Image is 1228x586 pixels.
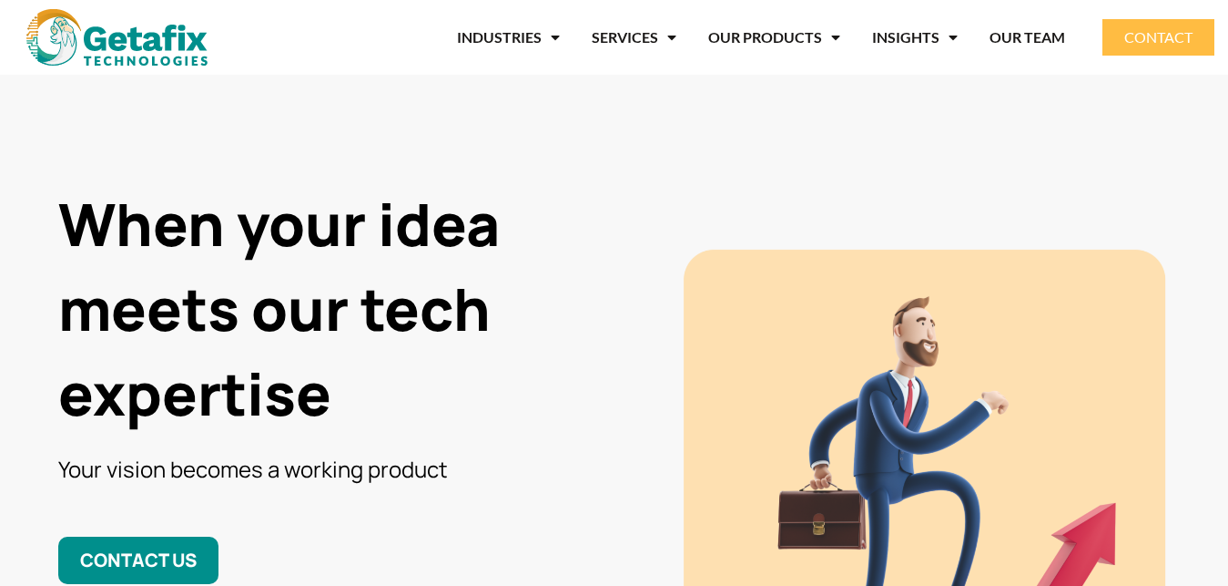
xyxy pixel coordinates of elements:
[80,548,197,572] span: CONTACT US
[708,16,840,58] a: OUR PRODUCTS
[58,537,218,583] a: CONTACT US
[457,16,560,58] a: INDUSTRIES
[1124,30,1192,45] span: CONTACT
[990,16,1065,58] a: OUR TEAM
[1102,19,1214,56] a: CONTACT
[58,454,662,484] h3: Your vision becomes a working product
[242,16,1064,58] nav: Menu
[58,182,662,436] h1: When your idea meets our tech expertise
[26,9,208,66] img: web and mobile application development company
[592,16,676,58] a: SERVICES
[872,16,958,58] a: INSIGHTS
